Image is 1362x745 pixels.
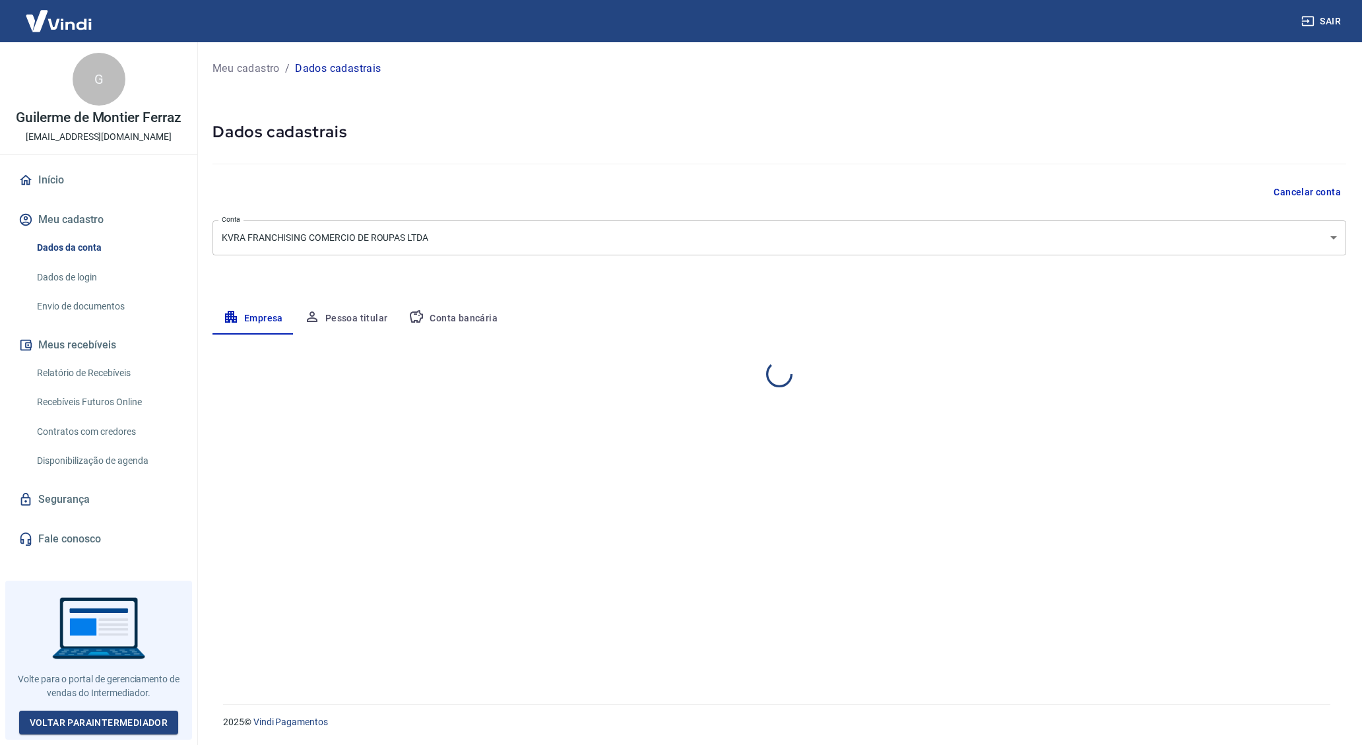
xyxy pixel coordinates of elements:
[212,121,1346,143] h5: Dados cadastrais
[32,234,181,261] a: Dados da conta
[32,264,181,291] a: Dados de login
[26,130,172,144] p: [EMAIL_ADDRESS][DOMAIN_NAME]
[32,293,181,320] a: Envio de documentos
[16,111,181,125] p: Guilerme de Montier Ferraz
[32,360,181,387] a: Relatório de Recebíveis
[212,303,294,335] button: Empresa
[32,389,181,416] a: Recebíveis Futuros Online
[16,205,181,234] button: Meu cadastro
[73,53,125,106] div: G
[19,711,179,735] a: Voltar paraIntermediador
[294,303,399,335] button: Pessoa titular
[285,61,290,77] p: /
[1268,180,1346,205] button: Cancelar conta
[32,418,181,445] a: Contratos com credores
[398,303,508,335] button: Conta bancária
[16,525,181,554] a: Fale conosco
[222,214,240,224] label: Conta
[295,61,381,77] p: Dados cadastrais
[32,447,181,474] a: Disponibilização de agenda
[1299,9,1346,34] button: Sair
[212,220,1346,255] div: KVRA FRANCHISING COMERCIO DE ROUPAS LTDA
[16,1,102,41] img: Vindi
[223,715,1330,729] p: 2025 ©
[16,331,181,360] button: Meus recebíveis
[16,166,181,195] a: Início
[16,485,181,514] a: Segurança
[212,61,280,77] a: Meu cadastro
[253,717,328,727] a: Vindi Pagamentos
